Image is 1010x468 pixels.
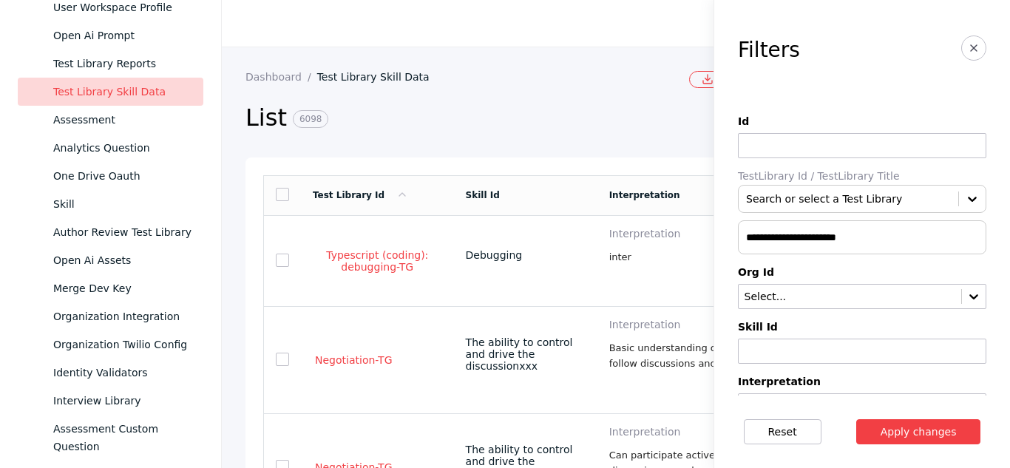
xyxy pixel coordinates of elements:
div: Identity Validators [53,364,192,381]
div: The ability to control and drive the discussionxxx [466,336,586,372]
a: Organization Integration [18,302,203,330]
p: Basic understanding of negotiation principles; can follow discussions and contribute minimally. [609,341,873,372]
a: Assessment [18,106,203,134]
label: Id [738,115,986,127]
div: Assessment Custom Question [53,420,192,455]
label: Skill Id [738,321,986,333]
div: One Drive Oauth [53,167,192,185]
a: Interpretation [609,190,680,200]
a: Assessment Custom Question [18,415,203,461]
div: Test Library Reports [53,55,192,72]
div: Debugging [466,249,586,261]
a: Test Library Id [313,190,408,200]
div: Interview Library [53,392,192,410]
div: Assessment [53,111,192,129]
a: Analytics Question [18,134,203,162]
label: Org Id [738,266,986,278]
label: interpretation [609,319,873,330]
a: Organization Twilio Config [18,330,203,359]
div: Organization Integration [53,308,192,325]
div: Analytics Question [53,139,192,157]
button: Reset [744,419,821,444]
a: Csv Download For TLSD [689,71,837,88]
label: TestLibrary Id / TestLibrary Title [738,170,986,182]
label: interpretation [609,228,873,240]
a: Skill Id [466,190,500,200]
h2: List [245,103,756,134]
a: Merge Dev Key [18,274,203,302]
div: Merge Dev Key [53,279,192,297]
a: Skill [18,190,203,218]
a: One Drive Oauth [18,162,203,190]
span: 6098 [293,110,329,128]
div: Organization Twilio Config [53,336,192,353]
a: Open Ai Assets [18,246,203,274]
h3: Filters [738,38,800,62]
a: Negotiation-TG [313,353,394,367]
div: Open Ai Assets [53,251,192,269]
a: Test Library Reports [18,50,203,78]
div: Test Library Skill Data [53,83,192,101]
a: Author Review Test Library [18,218,203,246]
label: Interpretation [738,376,986,387]
div: Author Review Test Library [53,223,192,241]
label: interpretation [609,426,873,438]
a: Identity Validators [18,359,203,387]
a: Test Library Skill Data [18,78,203,106]
a: Dashboard [245,71,317,83]
div: Open Ai Prompt [53,27,192,44]
a: Typescript (coding): debugging-TG [313,248,442,274]
a: Open Ai Prompt [18,21,203,50]
p: inter [609,250,873,265]
a: Interview Library [18,387,203,415]
a: Test Library Skill Data [317,71,441,83]
div: Skill [53,195,192,213]
button: Apply changes [856,419,981,444]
